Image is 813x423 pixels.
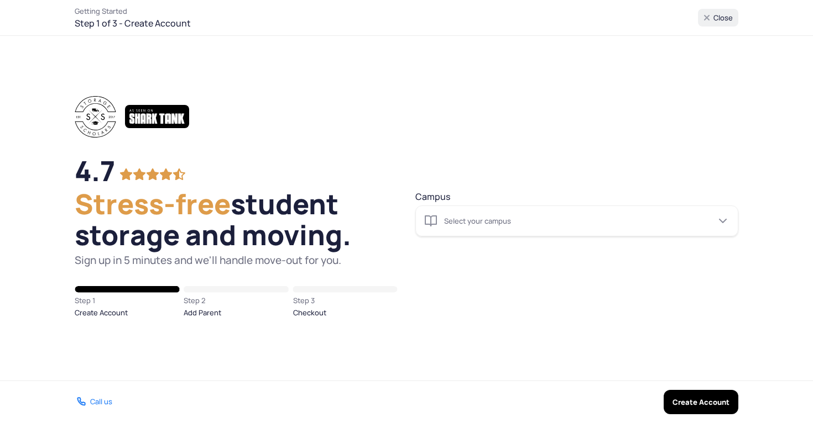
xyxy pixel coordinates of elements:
[90,396,112,406] span: Call us
[75,7,191,15] span: Getting Started
[75,295,179,306] span: Step 1
[293,306,398,319] span: Checkout
[75,188,398,250] span: student storage and moving.
[184,306,288,319] span: Add Parent
[293,295,398,306] span: Step 3
[75,253,341,267] span: Sign up in 5 minutes and we'll handle move-out for you.
[75,396,112,408] a: Call us
[75,7,191,29] div: Step 1 of 3 - Create Account
[415,205,738,236] input: CampusSelect your campus
[415,190,738,203] span: Campus
[664,390,738,414] button: Create Account
[129,109,185,124] img: Shark Tank
[184,295,288,306] span: Step 2
[698,9,738,27] button: Close
[75,185,231,223] span: Stress-free
[75,306,179,319] span: Create Account
[75,96,116,138] img: logo
[75,155,115,186] span: 4.7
